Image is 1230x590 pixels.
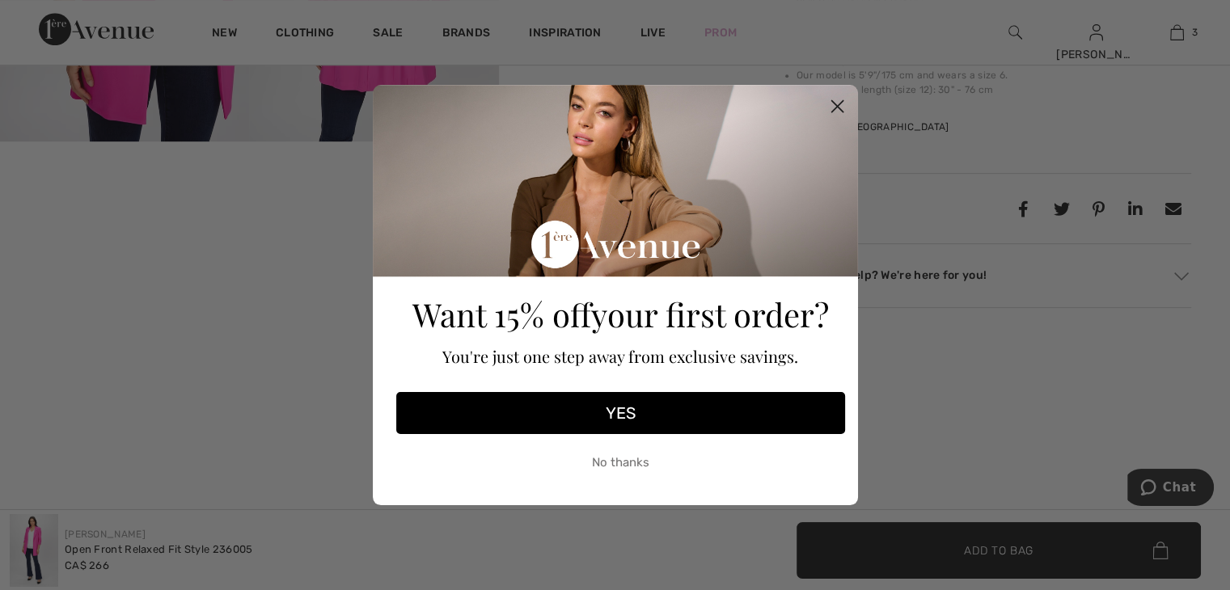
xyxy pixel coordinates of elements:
[442,345,798,367] span: You're just one step away from exclusive savings.
[396,392,845,434] button: YES
[412,293,591,335] span: Want 15% off
[36,11,69,26] span: Chat
[823,92,852,120] button: Close dialog
[396,442,845,483] button: No thanks
[591,293,829,335] span: your first order?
